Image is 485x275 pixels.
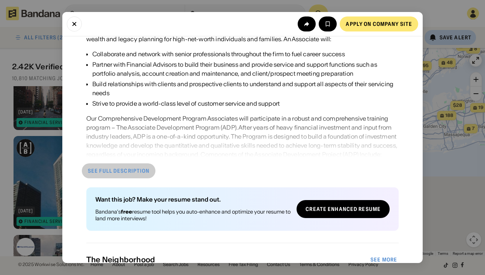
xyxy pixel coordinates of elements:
div: Our Comprehensive Development Program Associates will participate in a robust and comprehensive t... [86,114,399,159]
div: Partner with Financial Advisors to build their business and provide service and support functions... [92,60,399,78]
button: Close [67,16,82,31]
div: Build relationships with clients and prospective clients to understand and support all aspects of... [92,79,399,97]
div: The Neighborhood [86,255,369,264]
div: See full description [88,168,149,173]
div: Collaborate and network with senior professionals throughout the firm to fuel career success [92,49,399,58]
div: Create Enhanced Resume [306,206,381,212]
div: Strive to provide a world-class level of customer service and support [92,99,399,108]
div: See more [371,257,397,262]
div: Apply on company site [346,21,412,27]
div: Bandana's resume tool helps you auto-enhance and optimize your resume to land more interviews! [95,208,291,222]
div: Want this job? Make your resume stand out. [95,196,291,202]
b: free [121,208,132,215]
